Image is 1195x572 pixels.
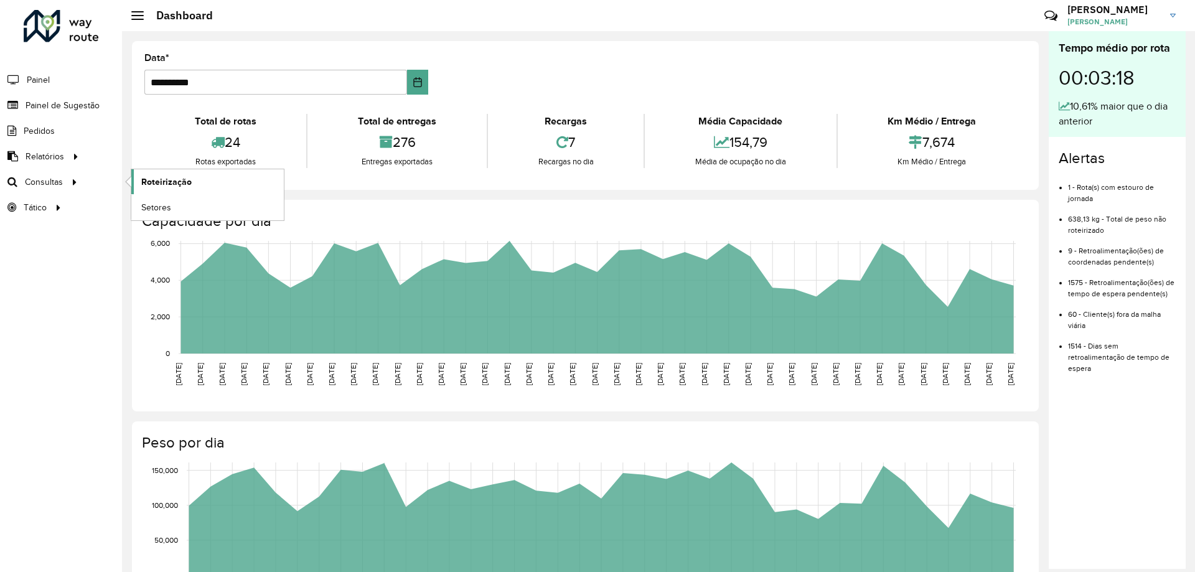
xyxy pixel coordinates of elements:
[24,201,47,214] span: Tático
[131,195,284,220] a: Setores
[841,114,1023,129] div: Km Médio / Entrega
[151,276,170,284] text: 4,000
[700,363,708,385] text: [DATE]
[491,129,640,156] div: 7
[25,176,63,189] span: Consultas
[240,363,248,385] text: [DATE]
[1059,149,1176,167] h4: Alertas
[148,156,303,168] div: Rotas exportadas
[985,363,993,385] text: [DATE]
[196,363,204,385] text: [DATE]
[327,363,335,385] text: [DATE]
[407,70,429,95] button: Choose Date
[27,73,50,87] span: Painel
[1059,40,1176,57] div: Tempo médio por rota
[26,99,100,112] span: Painel de Sugestão
[919,363,927,385] text: [DATE]
[787,363,795,385] text: [DATE]
[1068,236,1176,268] li: 9 - Retroalimentação(ões) de coordenadas pendente(s)
[1068,331,1176,374] li: 1514 - Dias sem retroalimentação de tempo de espera
[142,212,1026,230] h4: Capacidade por dia
[415,363,423,385] text: [DATE]
[1006,363,1015,385] text: [DATE]
[941,363,949,385] text: [DATE]
[841,129,1023,156] div: 7,674
[1059,99,1176,129] div: 10,61% maior que o dia anterior
[568,363,576,385] text: [DATE]
[744,363,752,385] text: [DATE]
[24,124,55,138] span: Pedidos
[437,363,445,385] text: [DATE]
[144,50,169,65] label: Data
[306,363,314,385] text: [DATE]
[525,363,533,385] text: [DATE]
[311,129,483,156] div: 276
[491,114,640,129] div: Recargas
[174,363,182,385] text: [DATE]
[480,363,489,385] text: [DATE]
[963,363,971,385] text: [DATE]
[152,466,178,474] text: 150,000
[546,363,555,385] text: [DATE]
[656,363,664,385] text: [DATE]
[144,9,213,22] h2: Dashboard
[875,363,883,385] text: [DATE]
[832,363,840,385] text: [DATE]
[349,363,357,385] text: [DATE]
[284,363,292,385] text: [DATE]
[148,114,303,129] div: Total de rotas
[393,363,401,385] text: [DATE]
[634,363,642,385] text: [DATE]
[154,536,178,544] text: 50,000
[591,363,599,385] text: [DATE]
[1059,57,1176,99] div: 00:03:18
[491,156,640,168] div: Recargas no dia
[853,363,861,385] text: [DATE]
[1068,204,1176,236] li: 638,13 kg - Total de peso não roteirizado
[810,363,818,385] text: [DATE]
[841,156,1023,168] div: Km Médio / Entrega
[648,129,833,156] div: 154,79
[1038,2,1064,29] a: Contato Rápido
[1067,4,1161,16] h3: [PERSON_NAME]
[152,501,178,509] text: 100,000
[459,363,467,385] text: [DATE]
[166,349,170,357] text: 0
[1067,16,1161,27] span: [PERSON_NAME]
[1068,268,1176,299] li: 1575 - Retroalimentação(ões) de tempo de espera pendente(s)
[371,363,379,385] text: [DATE]
[148,129,303,156] div: 24
[151,312,170,321] text: 2,000
[612,363,621,385] text: [DATE]
[142,434,1026,452] h4: Peso por dia
[131,169,284,194] a: Roteirização
[1068,172,1176,204] li: 1 - Rota(s) com estouro de jornada
[503,363,511,385] text: [DATE]
[26,150,64,163] span: Relatórios
[766,363,774,385] text: [DATE]
[722,363,730,385] text: [DATE]
[218,363,226,385] text: [DATE]
[261,363,269,385] text: [DATE]
[648,114,833,129] div: Média Capacidade
[897,363,905,385] text: [DATE]
[141,176,192,189] span: Roteirização
[141,201,171,214] span: Setores
[311,114,483,129] div: Total de entregas
[1068,299,1176,331] li: 60 - Cliente(s) fora da malha viária
[678,363,686,385] text: [DATE]
[648,156,833,168] div: Média de ocupação no dia
[311,156,483,168] div: Entregas exportadas
[151,240,170,248] text: 6,000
